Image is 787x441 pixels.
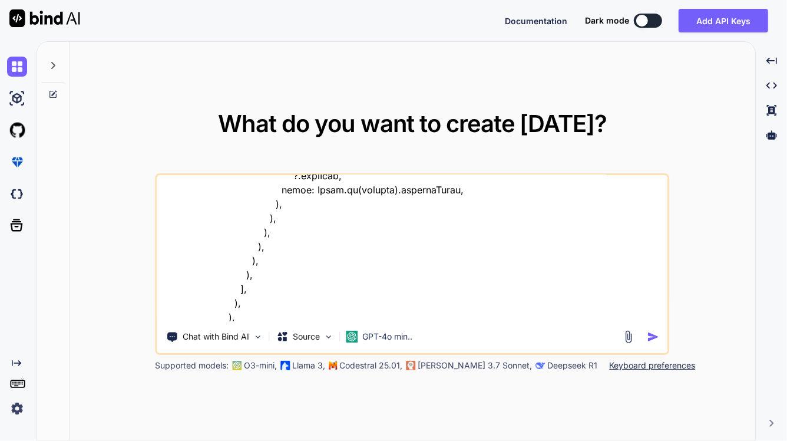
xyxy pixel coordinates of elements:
p: Codestral 25.01, [340,360,403,371]
p: Source [293,331,320,343]
img: darkCloudIdeIcon [7,184,27,204]
p: O3-mini, [244,360,277,371]
p: Chat with Bind AI [183,331,250,343]
img: Llama2 [281,361,290,370]
img: attachment [622,330,636,344]
img: Mistral-AI [329,361,338,370]
img: Pick Models [324,332,334,342]
button: Add API Keys [679,9,768,32]
img: chat [7,57,27,77]
p: Deepseek R1 [548,360,598,371]
img: Pick Tools [253,332,263,342]
img: ai-studio [7,88,27,108]
img: GPT-4o mini [346,331,358,343]
span: What do you want to create [DATE]? [218,109,607,138]
img: githubLight [7,120,27,140]
img: premium [7,152,27,172]
p: Llama 3, [293,360,326,371]
img: claude [536,361,545,370]
button: Documentation [505,15,567,27]
img: GPT-4 [233,361,242,370]
p: GPT-4o min.. [363,331,413,343]
textarea: loremi dolorsi ame consectet ad elit seddoei temp Incidid( utlabor: etdol MagnAaliqu.enim(admi: 7... [157,175,668,321]
img: settings [7,399,27,419]
img: claude [406,361,416,370]
span: Dark mode [585,15,629,27]
img: icon [647,331,660,343]
p: Keyboard preferences [610,360,696,371]
img: Bind AI [9,9,80,27]
p: Supported models: [156,360,229,371]
p: [PERSON_NAME] 3.7 Sonnet, [418,360,533,371]
span: Documentation [505,16,567,26]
